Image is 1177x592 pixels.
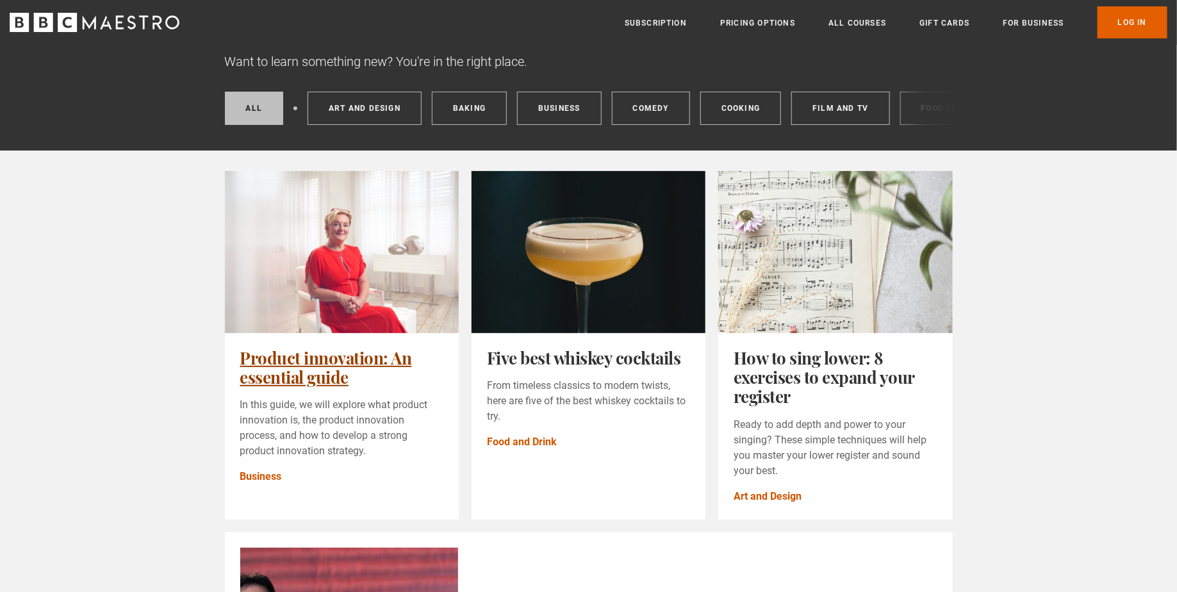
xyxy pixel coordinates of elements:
[1098,6,1167,38] a: Log In
[225,52,953,71] p: Want to learn something new? You're in the right place.
[487,347,681,369] a: Five best whiskey cocktails
[625,6,1167,38] nav: Primary
[225,92,953,130] nav: Categories
[1003,17,1064,29] a: For business
[720,17,795,29] a: Pricing Options
[240,469,282,484] a: Business
[828,17,886,29] a: All Courses
[432,92,507,125] a: Baking
[919,17,969,29] a: Gift Cards
[10,13,179,32] svg: BBC Maestro
[240,347,412,388] a: Product innovation: An essential guide
[487,434,557,450] a: Food and Drink
[612,92,690,125] a: Comedy
[700,92,781,125] a: Cooking
[734,489,802,504] a: Art and Design
[625,17,687,29] a: Subscription
[791,92,889,125] a: Film and TV
[734,347,914,408] a: How to sing lower: 8 exercises to expand your register
[517,92,602,125] a: Business
[308,92,422,125] a: Art and Design
[225,92,284,125] a: All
